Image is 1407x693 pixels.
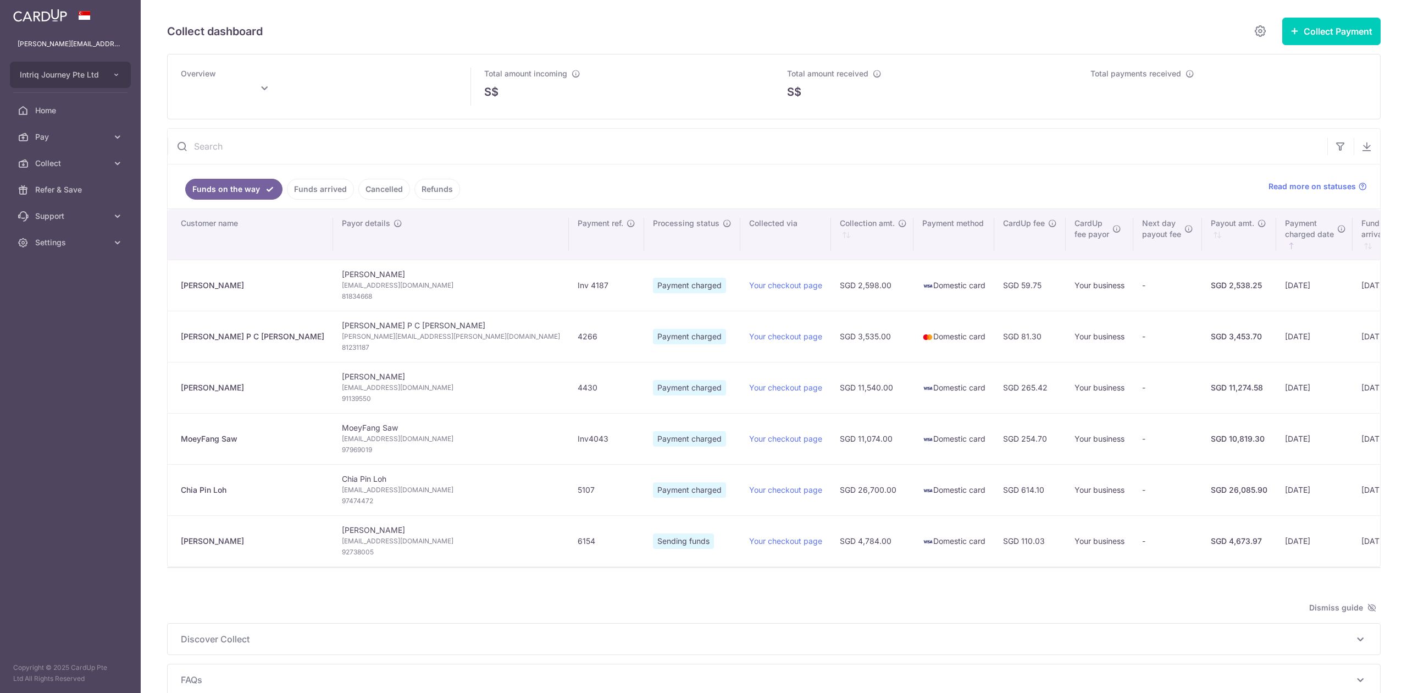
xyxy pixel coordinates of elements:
th: Payment method [913,209,994,260]
td: Your business [1066,362,1133,413]
td: SGD 11,540.00 [831,362,913,413]
a: Funds on the way [185,179,282,200]
div: [PERSON_NAME] P C [PERSON_NAME] [181,331,324,342]
span: [PERSON_NAME][EMAIL_ADDRESS][PERSON_NAME][DOMAIN_NAME] [342,331,560,342]
td: [DATE] [1276,515,1353,566]
td: [DATE] [1276,464,1353,515]
input: Search [168,129,1327,164]
span: [EMAIL_ADDRESS][DOMAIN_NAME] [342,382,560,393]
td: - [1133,515,1202,566]
th: Collected via [740,209,831,260]
th: Next daypayout fee [1133,209,1202,260]
a: Your checkout page [749,383,822,392]
img: visa-sm-192604c4577d2d35970c8ed26b86981c2741ebd56154ab54ad91a526f0f24972.png [922,485,933,496]
th: Customer name [168,209,333,260]
a: Your checkout page [749,536,822,546]
span: 81231187 [342,342,560,353]
span: S$ [787,84,801,100]
td: SGD 59.75 [994,260,1066,311]
div: [PERSON_NAME] [181,382,324,393]
p: FAQs [181,673,1367,686]
td: SGD 81.30 [994,311,1066,362]
div: SGD 2,538.25 [1211,280,1267,291]
span: Read more on statuses [1268,181,1356,192]
span: 81834668 [342,291,560,302]
th: Payout amt. : activate to sort column ascending [1202,209,1276,260]
td: 4266 [569,311,644,362]
a: Refunds [414,179,460,200]
span: FAQs [181,673,1354,686]
button: Intriq Journey Pte Ltd [10,62,131,88]
span: Pay [35,131,108,142]
a: Your checkout page [749,434,822,443]
p: [PERSON_NAME][EMAIL_ADDRESS][DOMAIN_NAME] [18,38,123,50]
td: [PERSON_NAME] [333,260,569,311]
td: [PERSON_NAME] [333,515,569,566]
button: Collect Payment [1282,18,1381,45]
th: CardUp fee [994,209,1066,260]
td: - [1133,413,1202,464]
td: Your business [1066,515,1133,566]
td: [DATE] [1276,311,1353,362]
th: Payment ref. [569,209,644,260]
span: 97474472 [342,496,560,507]
span: 92738005 [342,547,560,558]
td: [DATE] [1276,260,1353,311]
td: SGD 11,074.00 [831,413,913,464]
td: [DATE] [1276,413,1353,464]
th: Collection amt. : activate to sort column ascending [831,209,913,260]
td: Your business [1066,413,1133,464]
div: Chia Pin Loh [181,485,324,496]
th: Paymentcharged date : activate to sort column ascending [1276,209,1353,260]
img: visa-sm-192604c4577d2d35970c8ed26b86981c2741ebd56154ab54ad91a526f0f24972.png [922,280,933,291]
span: Home [35,105,108,116]
span: Discover Collect [181,632,1354,646]
a: Your checkout page [749,280,822,290]
span: Next day payout fee [1142,218,1181,240]
a: Funds arrived [287,179,354,200]
span: Collection amt. [840,218,895,229]
span: Payment charged [653,278,726,293]
span: S$ [484,84,498,100]
span: Payor details [342,218,390,229]
h5: Collect dashboard [167,23,263,40]
a: Cancelled [358,179,410,200]
span: Total amount received [787,69,868,78]
span: Payment charged [653,329,726,344]
span: 97969019 [342,444,560,455]
img: CardUp [13,9,67,22]
td: Domestic card [913,515,994,566]
td: Domestic card [913,413,994,464]
th: Processing status [644,209,740,260]
span: Overview [181,69,216,78]
span: Funds arrival date [1361,218,1403,240]
img: mastercard-sm-87a3fd1e0bddd137fecb07648320f44c262e2538e7db6024463105ddbc961eb2.png [922,332,933,343]
td: Domestic card [913,260,994,311]
span: Payment charged [653,482,726,498]
div: SGD 10,819.30 [1211,433,1267,444]
span: Intriq Journey Pte Ltd [20,69,101,80]
td: SGD 2,598.00 [831,260,913,311]
div: SGD 26,085.90 [1211,485,1267,496]
span: Sending funds [653,533,714,549]
td: Inv4043 [569,413,644,464]
span: Payment charged [653,380,726,395]
td: SGD 3,535.00 [831,311,913,362]
img: visa-sm-192604c4577d2d35970c8ed26b86981c2741ebd56154ab54ad91a526f0f24972.png [922,434,933,445]
div: [PERSON_NAME] [181,536,324,547]
span: Collect [35,158,108,169]
td: Chia Pin Loh [333,464,569,515]
a: Your checkout page [749,485,822,494]
td: - [1133,260,1202,311]
p: Discover Collect [181,632,1367,646]
td: SGD 4,784.00 [831,515,913,566]
td: Your business [1066,311,1133,362]
td: - [1133,311,1202,362]
span: Payment charged [653,431,726,447]
span: Payment ref. [578,218,623,229]
td: [DATE] [1276,362,1353,413]
td: - [1133,464,1202,515]
span: Total payments received [1090,69,1181,78]
td: SGD 110.03 [994,515,1066,566]
span: Total amount incoming [484,69,567,78]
